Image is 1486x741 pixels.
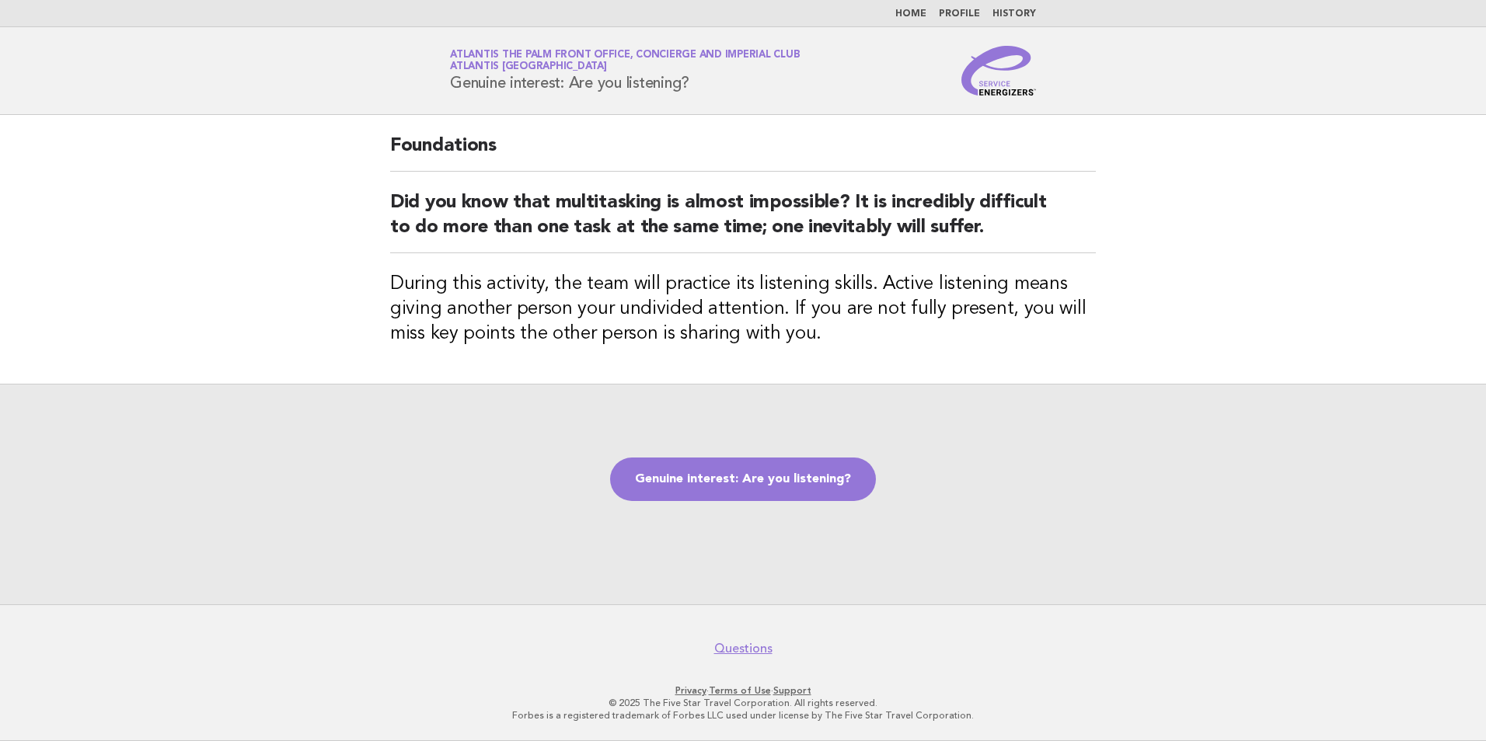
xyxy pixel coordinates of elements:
[773,685,811,696] a: Support
[992,9,1036,19] a: History
[450,62,607,72] span: Atlantis [GEOGRAPHIC_DATA]
[714,641,773,656] a: Questions
[267,697,1219,709] p: © 2025 The Five Star Travel Corporation. All rights reserved.
[267,684,1219,697] p: · ·
[709,685,771,696] a: Terms of Use
[939,9,980,19] a: Profile
[895,9,926,19] a: Home
[390,272,1096,346] h3: During this activity, the team will practice its listening skills. Active listening means giving ...
[675,685,706,696] a: Privacy
[961,46,1036,96] img: Service Energizers
[450,50,800,71] a: Atlantis The Palm Front Office, Concierge and Imperial ClubAtlantis [GEOGRAPHIC_DATA]
[450,50,800,91] h1: Genuine interest: Are you listening?
[390,134,1096,172] h2: Foundations
[610,457,876,501] a: Genuine interest: Are you listening?
[390,190,1096,253] h2: Did you know that multitasking is almost impossible? It is incredibly difficult to do more than o...
[267,709,1219,722] p: Forbes is a registered trademark of Forbes LLC used under license by The Five Star Travel Corpora...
